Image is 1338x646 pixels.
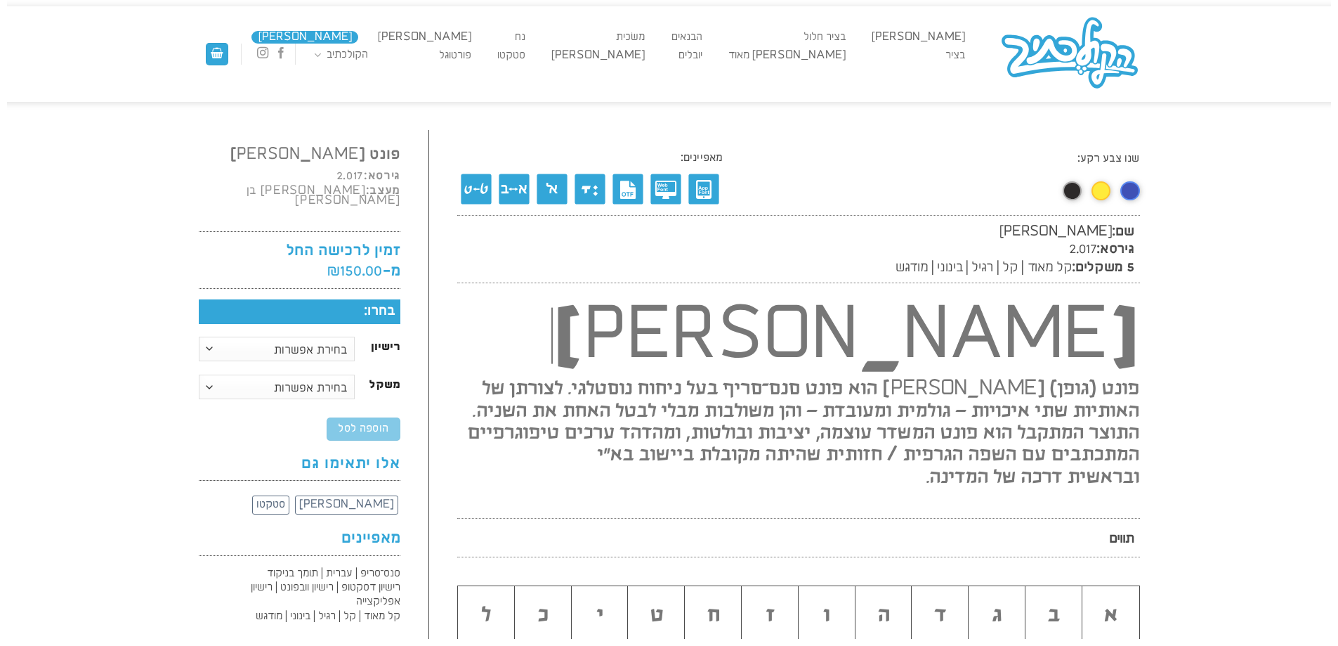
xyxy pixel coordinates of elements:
a: [PERSON_NAME] [295,496,398,514]
button: הוספה לסל [327,418,400,441]
img: Application Font license [685,170,723,208]
a: סטקטו [252,496,289,514]
span: 2.017 [1069,242,1096,257]
h2: ז [742,604,799,627]
a: מעבר לסל הקניות [206,43,228,66]
h2: ד [912,604,969,627]
span: סטקטו [256,498,285,510]
label: משקל [369,380,400,390]
a: [PERSON_NAME] [371,31,478,44]
span: [PERSON_NAME] [999,224,1113,239]
span: [PERSON_NAME] [299,498,394,510]
p: תווים [457,518,1140,557]
h6: גירסא: [199,172,401,181]
a: פורטוגל [432,49,478,62]
h2: ה [855,604,912,627]
img: הקולכתיב [999,15,1140,92]
span: 2.017 [336,169,364,183]
h2: ו [799,604,855,627]
div: ליגטורות [533,151,571,208]
a: עקבו אחרינו באינסטגרם [256,46,268,61]
a: נח [509,31,532,44]
bdi: 150.00 [327,262,382,280]
h6: מעצב: [199,186,401,207]
h2: פונט (גופן) [PERSON_NAME] הוא פונט סנס־סריף בעל ניחוח נוסטלגי. לצורתן של האותיות שתי איכויות - גו... [457,368,1140,489]
h2: ח [685,604,742,627]
span: ₪ [327,262,340,280]
img: TTF - OpenType Flavor [609,170,647,208]
a: משׂכית [610,31,652,44]
p: מאפיינים: [685,151,723,165]
h4: מאפיינים [199,529,401,549]
a: [PERSON_NAME] [865,31,971,44]
div: תמיכה בניקוד מתוכנת [571,151,609,208]
div: קרנינג [495,151,533,208]
h5: בחרו: [199,299,401,324]
span: שם: גירסא: 5 משקלים: [457,215,1140,283]
h2: ב [1025,604,1082,627]
h2: כ [515,604,572,627]
a: הקולכתיב [308,49,375,62]
h2: ט [628,604,685,627]
h4: זמין לרכישה החל מ- [199,241,401,282]
a: [PERSON_NAME] [251,31,358,44]
a: בציר [938,49,971,62]
a: [PERSON_NAME] מאוד [721,49,852,62]
h4: פונט [PERSON_NAME] [199,145,401,165]
h2: א [1082,604,1139,627]
h2: ל [458,604,515,627]
span: אלו יתאימו גם [301,456,400,472]
a: סטקטו [491,49,532,62]
img: Webfont [647,170,685,208]
label: רישיון [369,342,400,352]
div: Application Font license [685,151,723,208]
img: תמיכה בניקוד מתוכנת [571,170,609,208]
span: [PERSON_NAME] בן [PERSON_NAME] [247,184,400,207]
span: שנו צבע רקע: [912,152,1140,166]
h2: ג [969,604,1025,627]
div: TTF - OpenType Flavor [609,151,647,208]
a: עקבו אחרינו בפייסבוק [275,46,287,61]
h1: [PERSON_NAME] [457,301,1140,374]
div: Webfont [647,151,685,208]
a: בציר חלול [796,31,852,44]
p: סנס־סריפ | עברית | תומך בניקוד רישיון דסקטופ | רישיון וובפונט | רישיון אפליקצייה קל מאוד | קל | ר... [204,567,401,624]
span: קל מאוד | קל | רגיל | בינוני | מודגש [896,260,1072,275]
a: הבנאים [664,31,709,44]
div: אותיות חלופיות [457,151,495,208]
h2: י [572,604,629,627]
a: [PERSON_NAME] [545,49,652,62]
a: יובלים [671,49,709,62]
